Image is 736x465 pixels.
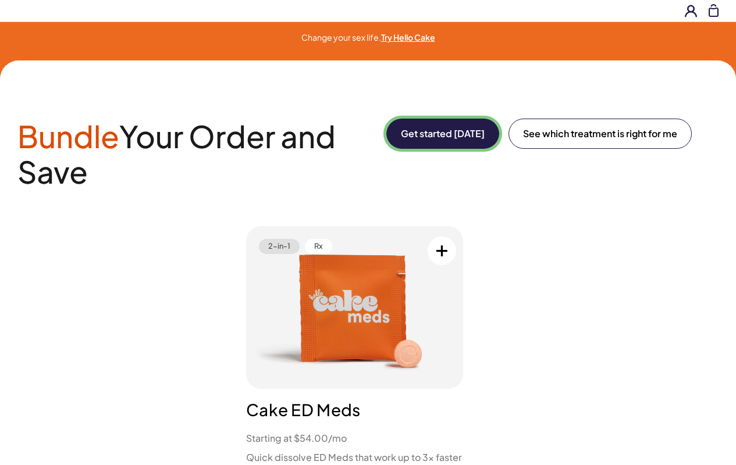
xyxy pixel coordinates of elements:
[386,119,499,149] button: Get started [DATE]
[246,431,463,445] li: Starting at $54.00/mo
[381,32,435,42] a: Try Hello Cake
[305,239,332,254] span: Rx
[246,398,463,421] h3: Cake ED Meds
[17,119,372,189] h2: Your Order and Save
[509,119,692,149] a: See which treatment is right for me
[17,117,119,155] span: Bundle
[259,239,300,254] span: 2-in-1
